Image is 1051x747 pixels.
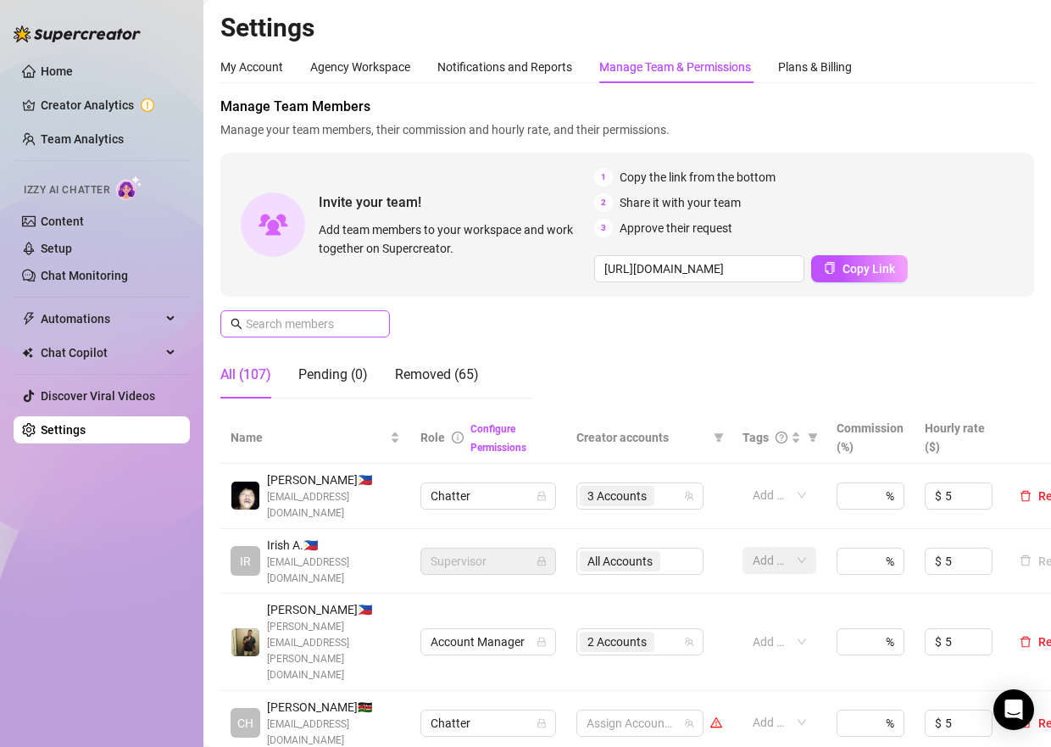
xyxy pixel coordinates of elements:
[14,25,141,42] img: logo-BBDzfeDw.svg
[714,432,724,443] span: filter
[808,432,818,443] span: filter
[231,482,259,510] img: Chino Panyaco
[319,192,594,213] span: Invite your team!
[594,219,613,237] span: 3
[246,315,366,333] input: Search members
[41,423,86,437] a: Settings
[1020,636,1032,648] span: delete
[776,432,787,443] span: question-circle
[842,262,895,276] span: Copy Link
[267,555,400,587] span: [EMAIL_ADDRESS][DOMAIN_NAME]
[576,428,707,447] span: Creator accounts
[395,365,479,385] div: Removed (65)
[580,486,654,506] span: 3 Accounts
[220,412,410,464] th: Name
[310,58,410,76] div: Agency Workspace
[220,58,283,76] div: My Account
[742,428,769,447] span: Tags
[231,428,386,447] span: Name
[710,716,722,728] span: warning
[537,718,547,728] span: lock
[267,471,400,489] span: [PERSON_NAME] 🇵🇭
[267,698,400,716] span: [PERSON_NAME] 🇰🇪
[915,412,1003,464] th: Hourly rate ($)
[267,600,400,619] span: [PERSON_NAME] 🇵🇭
[431,629,546,655] span: Account Manager
[684,491,694,501] span: team
[41,242,72,255] a: Setup
[587,487,647,505] span: 3 Accounts
[587,633,647,651] span: 2 Accounts
[684,637,694,647] span: team
[537,637,547,647] span: lock
[710,425,727,450] span: filter
[778,58,852,76] div: Plans & Billing
[267,489,400,521] span: [EMAIL_ADDRESS][DOMAIN_NAME]
[240,552,251,571] span: IR
[231,318,242,330] span: search
[804,425,821,450] span: filter
[220,97,1034,117] span: Manage Team Members
[41,339,161,366] span: Chat Copilot
[431,711,546,736] span: Chatter
[993,689,1034,730] div: Open Intercom Messenger
[267,619,400,683] span: [PERSON_NAME][EMAIL_ADDRESS][PERSON_NAME][DOMAIN_NAME]
[298,365,368,385] div: Pending (0)
[41,92,176,119] a: Creator Analytics exclamation-circle
[220,120,1034,139] span: Manage your team members, their commission and hourly rate, and their permissions.
[594,193,613,212] span: 2
[620,168,776,187] span: Copy the link from the bottom
[22,347,33,359] img: Chat Copilot
[22,312,36,326] span: thunderbolt
[811,255,908,282] button: Copy Link
[599,58,751,76] div: Manage Team & Permissions
[431,549,546,574] span: Supervisor
[826,412,915,464] th: Commission (%)
[580,632,654,652] span: 2 Accounts
[41,215,84,228] a: Content
[537,491,547,501] span: lock
[41,269,128,282] a: Chat Monitoring
[452,432,464,443] span: info-circle
[594,168,613,187] span: 1
[24,182,109,198] span: Izzy AI Chatter
[824,262,836,274] span: copy
[620,219,732,237] span: Approve their request
[319,220,587,258] span: Add team members to your workspace and work together on Supercreator.
[267,536,400,555] span: Irish A. 🇵🇭
[537,556,547,566] span: lock
[41,132,124,146] a: Team Analytics
[1020,490,1032,502] span: delete
[41,389,155,403] a: Discover Viral Videos
[41,64,73,78] a: Home
[420,431,445,444] span: Role
[431,483,546,509] span: Chatter
[220,12,1034,44] h2: Settings
[231,628,259,656] img: Allen Valenzuela
[41,305,161,332] span: Automations
[437,58,572,76] div: Notifications and Reports
[470,423,526,454] a: Configure Permissions
[684,718,694,728] span: team
[220,365,271,385] div: All (107)
[237,714,253,733] span: CH
[116,176,142,200] img: AI Chatter
[620,193,741,212] span: Share it with your team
